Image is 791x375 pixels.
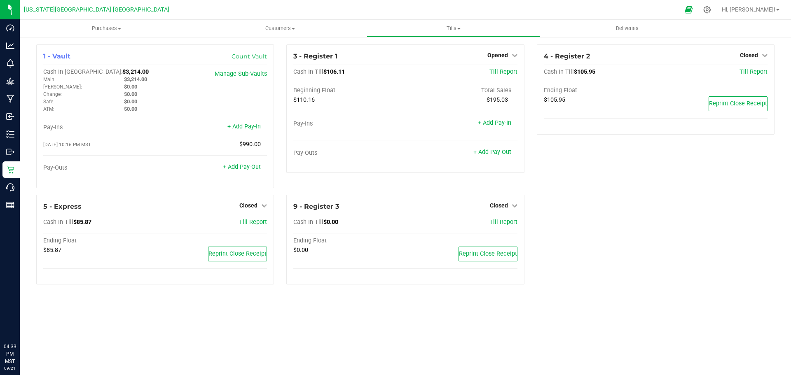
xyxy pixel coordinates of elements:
span: Cash In Till [43,219,73,226]
a: Till Report [489,219,517,226]
div: Ending Float [544,87,656,94]
span: [PERSON_NAME]: [43,84,82,90]
div: Ending Float [293,237,405,245]
div: Total Sales [405,87,517,94]
span: Closed [490,202,508,209]
span: Cash In Till [544,68,574,75]
a: + Add Pay-In [478,119,511,126]
span: $3,214.00 [122,68,149,75]
button: Reprint Close Receipt [459,247,517,261]
inline-svg: Call Center [6,183,14,191]
inline-svg: Monitoring [6,59,14,68]
span: $0.00 [124,84,137,90]
a: Purchases [20,20,193,37]
span: $106.11 [323,68,345,75]
inline-svg: Grow [6,77,14,85]
span: $105.95 [574,68,595,75]
iframe: Resource center [8,309,33,334]
span: Opened [487,52,508,58]
span: Purchases [20,25,193,32]
span: 5 - Express [43,203,82,210]
a: + Add Pay-Out [223,163,261,170]
a: Till Report [239,219,267,226]
span: $105.95 [544,96,565,103]
a: Till Report [489,68,517,75]
span: $0.00 [124,91,137,97]
button: Reprint Close Receipt [208,247,267,261]
span: $110.16 [293,96,315,103]
span: [US_STATE][GEOGRAPHIC_DATA] [GEOGRAPHIC_DATA] [24,6,169,13]
span: 4 - Register 2 [544,52,590,60]
inline-svg: Inventory [6,130,14,138]
inline-svg: Dashboard [6,24,14,32]
p: 09/21 [4,365,16,371]
a: Count Vault [232,53,267,60]
span: $0.00 [293,247,308,254]
span: 1 - Vault [43,52,70,60]
inline-svg: Retail [6,165,14,174]
span: ATM: [43,106,54,112]
span: Closed [239,202,257,209]
span: $195.03 [487,96,508,103]
a: Deliveries [541,20,714,37]
div: Pay-Outs [293,149,405,157]
span: $0.00 [323,219,338,226]
div: Pay-Ins [293,120,405,128]
div: Manage settings [702,6,712,14]
div: Pay-Ins [43,124,155,131]
button: Reprint Close Receipt [709,96,768,111]
span: Cash In Till [293,68,323,75]
span: Hi, [PERSON_NAME]! [722,6,775,13]
a: Tills [367,20,540,37]
span: [DATE] 10:16 PM MST [43,142,91,147]
a: Manage Sub-Vaults [215,70,267,77]
span: Open Ecommerce Menu [679,2,698,18]
a: + Add Pay-In [227,123,261,130]
div: Ending Float [43,237,155,245]
div: Pay-Outs [43,164,155,172]
span: 3 - Register 1 [293,52,337,60]
inline-svg: Reports [6,201,14,209]
a: + Add Pay-Out [473,149,511,156]
div: Beginning Float [293,87,405,94]
p: 04:33 PM MST [4,343,16,365]
a: Till Report [740,68,768,75]
span: $3,214.00 [124,76,147,82]
inline-svg: Manufacturing [6,95,14,103]
inline-svg: Outbound [6,148,14,156]
span: $0.00 [124,106,137,112]
span: $85.87 [43,247,61,254]
span: Cash In [GEOGRAPHIC_DATA]: [43,68,122,75]
span: Tills [367,25,540,32]
span: Reprint Close Receipt [709,100,767,107]
span: Closed [740,52,758,58]
span: Reprint Close Receipt [459,250,517,257]
span: 9 - Register 3 [293,203,339,210]
span: Cash In Till [293,219,323,226]
span: Deliveries [605,25,650,32]
span: Safe: [43,99,54,105]
span: Reprint Close Receipt [208,250,267,257]
inline-svg: Inbound [6,112,14,121]
span: $85.87 [73,219,91,226]
span: Customers [194,25,366,32]
span: $990.00 [239,141,261,148]
span: $0.00 [124,98,137,105]
span: Main: [43,77,56,82]
a: Customers [193,20,367,37]
span: Change: [43,91,62,97]
inline-svg: Analytics [6,42,14,50]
